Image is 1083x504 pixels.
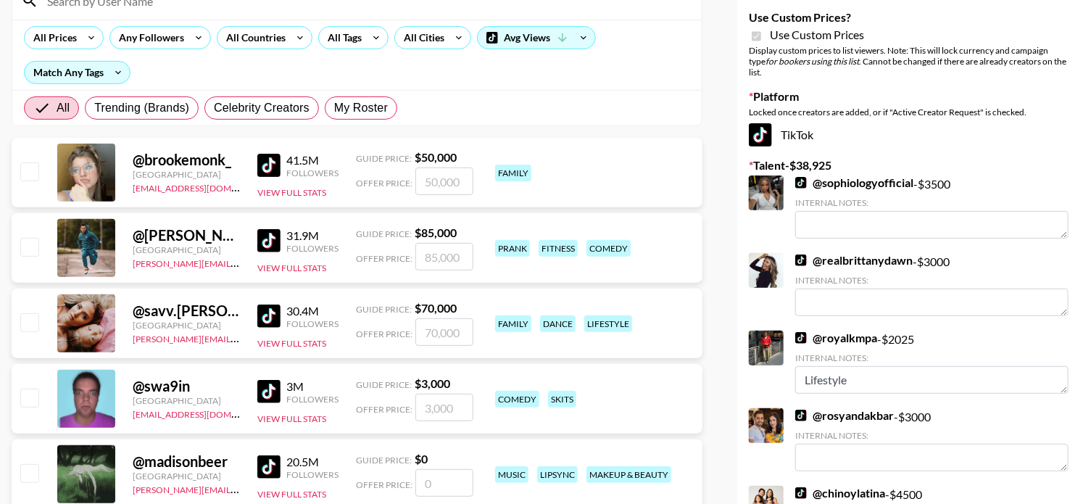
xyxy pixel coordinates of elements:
div: Avg Views [478,27,595,49]
div: [GEOGRAPHIC_DATA] [133,169,240,180]
input: 0 [415,469,473,497]
div: 20.5M [286,455,339,469]
span: Offer Price: [356,404,412,415]
div: Locked once creators are added, or if "Active Creator Request" is checked. [749,107,1071,117]
span: Use Custom Prices [770,28,864,42]
div: [GEOGRAPHIC_DATA] [133,395,240,406]
button: View Full Stats [257,338,326,349]
img: TikTok [795,177,807,189]
img: TikTok [795,487,807,499]
span: Guide Price: [356,455,412,466]
div: 41.5M [286,153,339,168]
div: - $ 3000 [795,408,1069,471]
button: View Full Stats [257,263,326,273]
img: TikTok [257,154,281,177]
div: Any Followers [110,27,187,49]
span: Guide Price: [356,153,412,164]
div: @ madisonbeer [133,453,240,471]
button: View Full Stats [257,187,326,198]
em: for bookers using this list [765,56,859,67]
div: All Tags [319,27,365,49]
img: TikTok [795,332,807,344]
div: Internal Notes: [795,352,1069,363]
a: [EMAIL_ADDRESS][DOMAIN_NAME] [133,406,278,420]
div: Followers [286,394,339,405]
label: Talent - $ 38,925 [749,158,1071,173]
span: Offer Price: [356,178,412,189]
div: Followers [286,469,339,480]
div: TikTok [749,123,1071,146]
span: Offer Price: [356,253,412,264]
div: Followers [286,243,339,254]
div: 30.4M [286,304,339,318]
div: @ swa9in [133,377,240,395]
img: TikTok [257,380,281,403]
div: 31.9M [286,228,339,243]
strong: $ 70,000 [415,301,457,315]
div: - $ 2025 [795,331,1069,394]
div: fitness [539,240,578,257]
span: Guide Price: [356,304,412,315]
textarea: Lifestyle [795,366,1069,394]
div: lipsync [537,466,578,483]
a: @rosyandakbar [795,408,894,423]
button: View Full Stats [257,489,326,500]
a: @realbrittanydawn [795,253,913,268]
span: Guide Price: [356,379,412,390]
div: All Cities [395,27,447,49]
div: @ savv.[PERSON_NAME] [133,302,240,320]
strong: $ 0 [415,452,428,466]
div: family [495,315,531,332]
div: [GEOGRAPHIC_DATA] [133,320,240,331]
span: Offer Price: [356,479,412,490]
a: [PERSON_NAME][EMAIL_ADDRESS][DOMAIN_NAME] [133,255,347,269]
div: @ brookemonk_ [133,151,240,169]
input: 85,000 [415,243,473,270]
strong: $ 85,000 [415,226,457,239]
div: makeup & beauty [586,466,671,483]
input: 70,000 [415,318,473,346]
div: music [495,466,528,483]
label: Use Custom Prices? [749,10,1071,25]
a: [PERSON_NAME][EMAIL_ADDRESS][DOMAIN_NAME] [133,482,347,495]
span: All [57,99,70,117]
img: TikTok [749,123,772,146]
span: Offer Price: [356,329,412,339]
div: @ [PERSON_NAME].[PERSON_NAME] [133,226,240,244]
div: lifestyle [584,315,632,332]
div: Match Any Tags [25,62,130,83]
div: family [495,165,531,181]
img: TikTok [257,455,281,479]
div: - $ 3500 [795,175,1069,239]
div: [GEOGRAPHIC_DATA] [133,244,240,255]
div: All Prices [25,27,80,49]
a: @sophiologyofficial [795,175,913,190]
div: comedy [495,391,539,408]
a: [PERSON_NAME][EMAIL_ADDRESS][DOMAIN_NAME] [133,331,347,344]
img: TikTok [257,229,281,252]
strong: $ 3,000 [415,376,450,390]
div: [GEOGRAPHIC_DATA] [133,471,240,482]
span: My Roster [334,99,388,117]
a: @chinoylatina [795,486,885,500]
div: comedy [586,240,631,257]
span: Trending (Brands) [94,99,189,117]
button: View Full Stats [257,413,326,424]
input: 50,000 [415,168,473,195]
span: Celebrity Creators [214,99,310,117]
a: @royalkmpa [795,331,877,345]
div: All Countries [217,27,289,49]
div: Followers [286,168,339,178]
div: - $ 3000 [795,253,1069,316]
div: prank [495,240,530,257]
input: 3,000 [415,394,473,421]
div: Internal Notes: [795,430,1069,441]
label: Platform [749,89,1071,104]
div: Followers [286,318,339,329]
div: Display custom prices to list viewers. Note: This will lock currency and campaign type . Cannot b... [749,45,1071,78]
div: Internal Notes: [795,275,1069,286]
div: skits [548,391,576,408]
strong: $ 50,000 [415,150,457,164]
div: dance [540,315,576,332]
div: Internal Notes: [795,197,1069,208]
